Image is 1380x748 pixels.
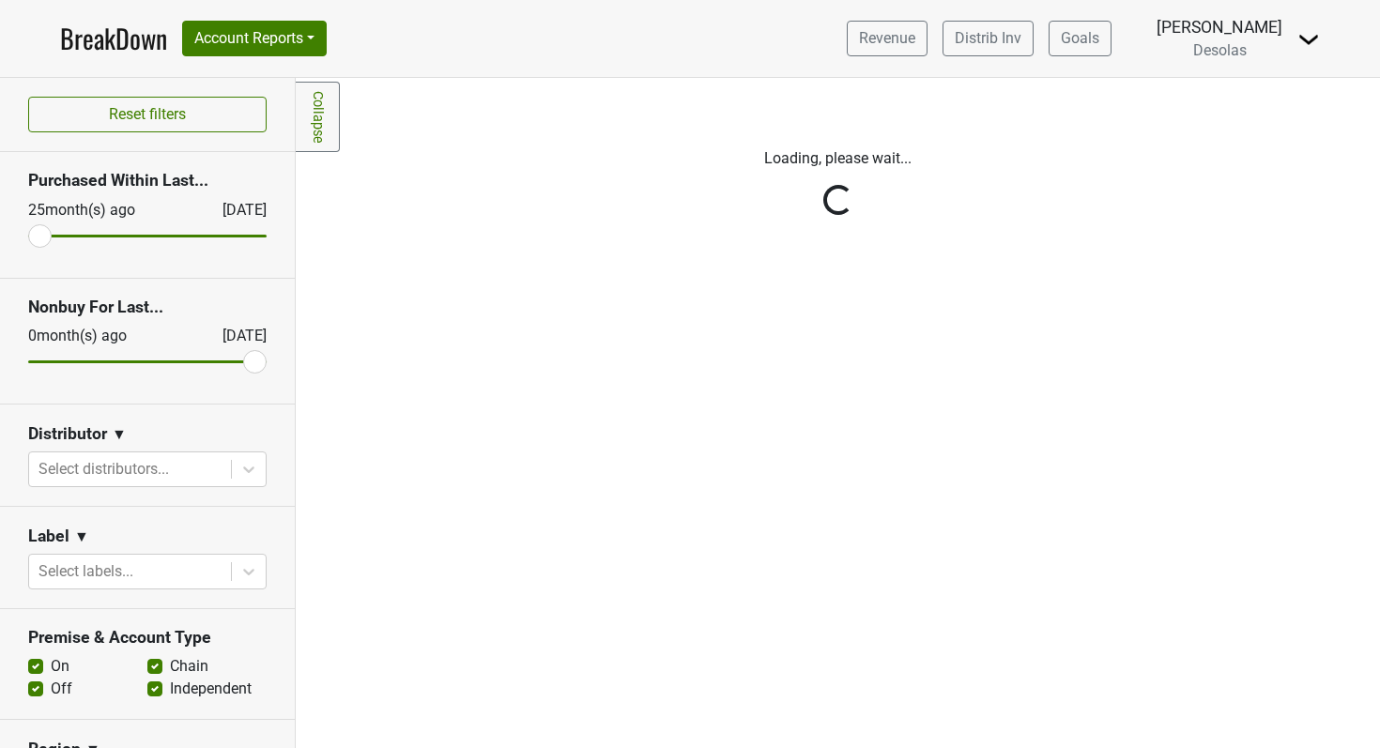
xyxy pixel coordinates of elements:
p: Loading, please wait... [317,147,1359,170]
img: Dropdown Menu [1297,28,1320,51]
div: [PERSON_NAME] [1157,15,1282,39]
a: BreakDown [60,19,167,58]
a: Revenue [847,21,928,56]
button: Account Reports [182,21,327,56]
a: Collapse [296,82,340,152]
a: Distrib Inv [943,21,1034,56]
span: Desolas [1193,41,1247,59]
a: Goals [1049,21,1112,56]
